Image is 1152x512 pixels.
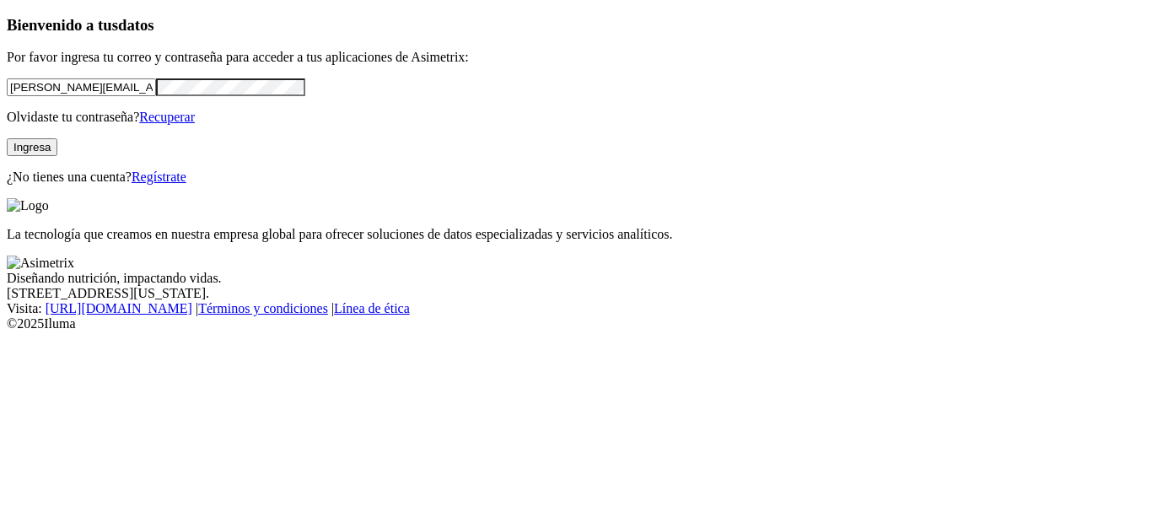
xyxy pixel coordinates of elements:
a: [URL][DOMAIN_NAME] [46,301,192,315]
p: La tecnología que creamos en nuestra empresa global para ofrecer soluciones de datos especializad... [7,227,1145,242]
div: © 2025 Iluma [7,316,1145,331]
a: Regístrate [132,170,186,184]
h3: Bienvenido a tus [7,16,1145,35]
span: datos [118,16,154,34]
a: Términos y condiciones [198,301,328,315]
div: Diseñando nutrición, impactando vidas. [7,271,1145,286]
p: Por favor ingresa tu correo y contraseña para acceder a tus aplicaciones de Asimetrix: [7,50,1145,65]
p: ¿No tienes una cuenta? [7,170,1145,185]
img: Logo [7,198,49,213]
img: Asimetrix [7,256,74,271]
button: Ingresa [7,138,57,156]
p: Olvidaste tu contraseña? [7,110,1145,125]
a: Línea de ética [334,301,410,315]
div: Visita : | | [7,301,1145,316]
input: Tu correo [7,78,156,96]
a: Recuperar [139,110,195,124]
div: [STREET_ADDRESS][US_STATE]. [7,286,1145,301]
